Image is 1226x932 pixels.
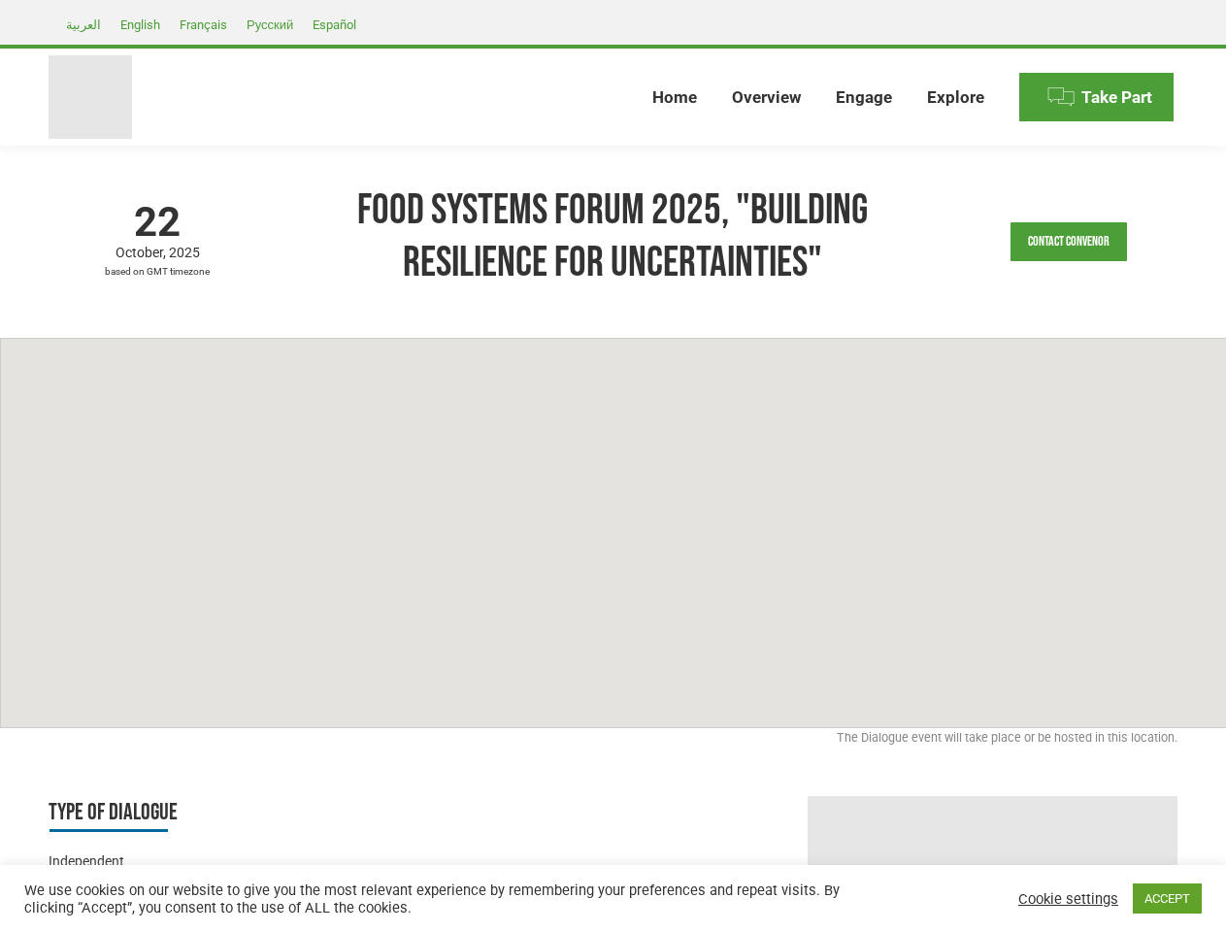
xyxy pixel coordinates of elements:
img: Menu icon [1046,83,1076,112]
a: Français [170,13,237,36]
a: Contact Convenor [1011,222,1127,261]
a: Español [303,13,366,36]
span: Home [652,87,697,108]
span: العربية [66,17,101,32]
div: The Dialogue event will take place or be hosted in this location. [49,728,1177,757]
a: Cookie settings [1018,890,1118,908]
span: Overview [732,87,801,108]
h3: Type of Dialogue [49,796,409,832]
div: We use cookies on our website to give you the most relevant experience by remembering your prefer... [24,882,848,916]
span: English [120,17,160,32]
a: ACCEPT [1133,883,1202,914]
span: Engage [836,87,892,108]
a: English [111,13,170,36]
span: Русский [247,17,293,32]
div: Independent [49,851,409,871]
span: 2025 [169,245,200,260]
img: Food Systems Summit Dialogues [49,55,132,139]
span: based on GMT timezone [49,262,267,282]
span: Español [313,17,356,32]
span: 22 [49,202,267,243]
a: العربية [56,13,111,36]
span: Take Part [1081,87,1152,108]
a: Русский [237,13,303,36]
h1: Food Systems Forum 2025, "Building Resilience for Uncertainties" [286,184,941,289]
span: October [116,245,169,260]
span: Explore [927,87,984,108]
span: Français [180,17,227,32]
